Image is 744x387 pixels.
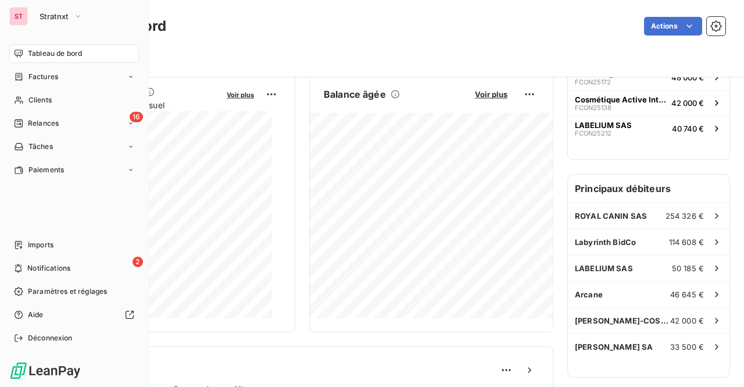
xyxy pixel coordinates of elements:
[575,130,611,137] span: FCON25212
[670,290,704,299] span: 46 645 €
[28,141,53,152] span: Tâches
[671,73,704,82] span: 48 000 €
[227,91,254,99] span: Voir plus
[28,310,44,320] span: Aide
[28,240,53,250] span: Imports
[28,333,73,343] span: Déconnexion
[568,90,729,116] button: Cosmétique Active International - L'Oréal LDBFCON2513842 000 €
[40,12,69,21] span: Stratnxt
[28,48,82,59] span: Tableau de bord
[575,290,603,299] span: Arcane
[130,112,143,122] span: 16
[27,263,70,274] span: Notifications
[28,286,107,297] span: Paramètres et réglages
[704,347,732,375] iframe: Intercom live chat
[575,120,632,130] span: LABELIUM SAS
[28,72,58,82] span: Factures
[9,7,28,26] div: ST
[672,264,704,273] span: 50 185 €
[672,124,704,133] span: 40 740 €
[324,87,386,101] h6: Balance âgée
[670,316,704,325] span: 42 000 €
[644,17,702,35] button: Actions
[575,237,636,247] span: Labyrinth BidCo
[475,90,507,99] span: Voir plus
[9,306,139,324] a: Aide
[575,211,647,221] span: ROYAL CANIN SAS
[575,104,611,111] span: FCON25138
[575,264,633,273] span: LABELIUM SAS
[28,165,64,175] span: Paiements
[575,316,670,325] span: [PERSON_NAME]-COSMETIQUE
[28,95,52,105] span: Clients
[471,89,511,100] button: Voir plus
[669,237,704,247] span: 114 608 €
[671,98,704,108] span: 42 000 €
[28,118,59,129] span: Relances
[568,175,729,203] h6: Principaux débiteurs
[666,211,704,221] span: 254 326 €
[575,342,653,352] span: [PERSON_NAME] SA
[670,342,704,352] span: 33 500 €
[568,116,729,141] button: LABELIUM SASFCON2521240 740 €
[223,89,257,100] button: Voir plus
[9,361,81,380] img: Logo LeanPay
[575,95,667,104] span: Cosmétique Active International - L'Oréal LDB
[133,257,143,267] span: 2
[575,79,611,86] span: FCON25172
